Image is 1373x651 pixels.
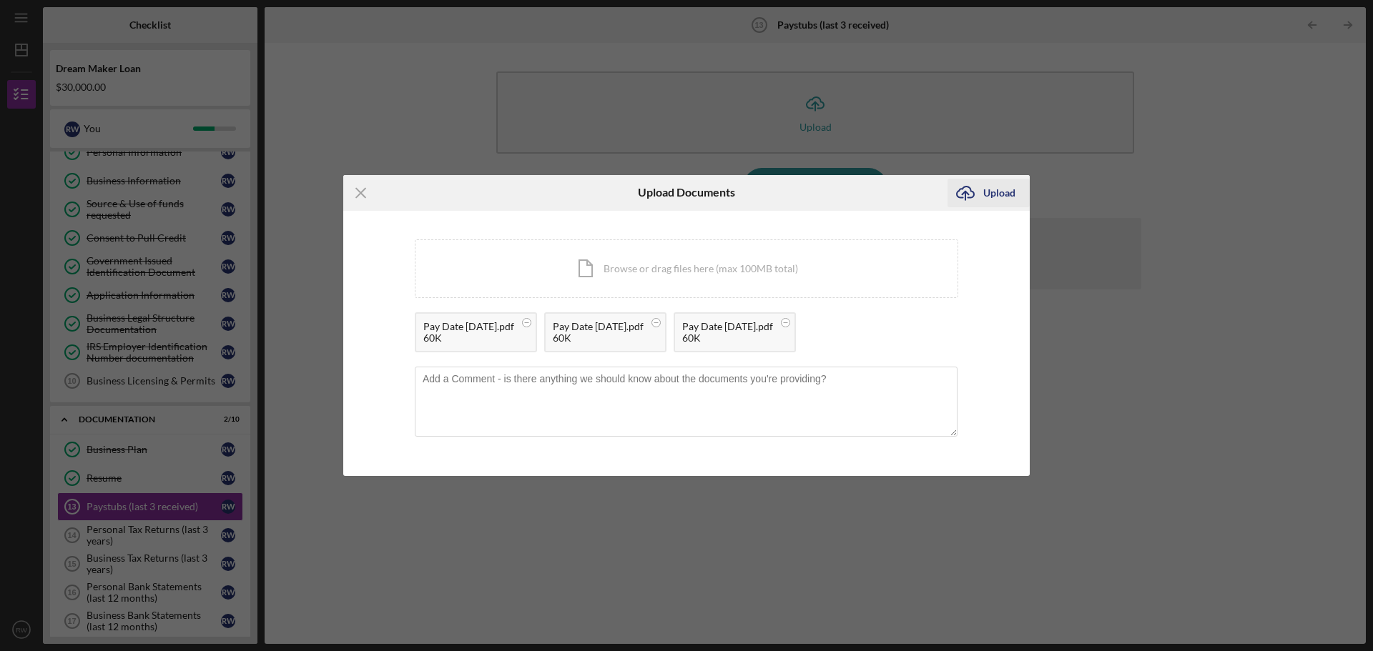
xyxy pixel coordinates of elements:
[423,321,514,332] div: Pay Date [DATE].pdf
[423,332,514,344] div: 60K
[682,321,773,332] div: Pay Date [DATE].pdf
[682,332,773,344] div: 60K
[553,321,644,332] div: Pay Date [DATE].pdf
[948,179,1030,207] button: Upload
[553,332,644,344] div: 60K
[638,186,735,199] h6: Upload Documents
[983,179,1015,207] div: Upload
